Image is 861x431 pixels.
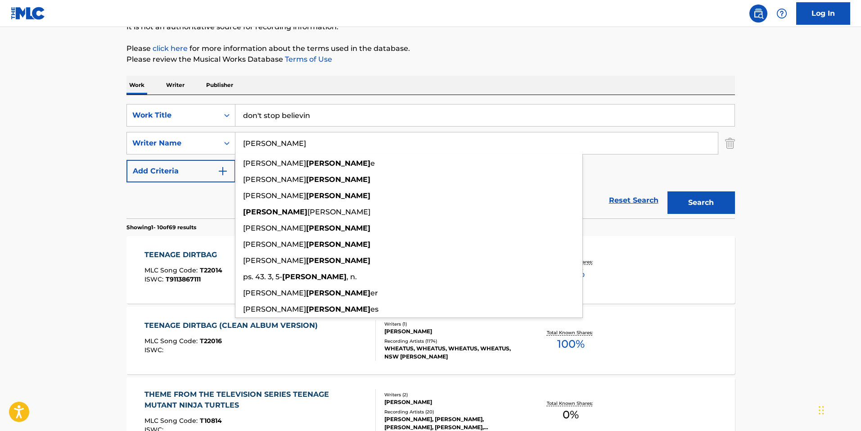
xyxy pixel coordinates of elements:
[306,240,370,249] strong: [PERSON_NAME]
[370,305,379,313] span: es
[384,398,520,406] div: [PERSON_NAME]
[384,338,520,345] div: Recording Artists ( 1174 )
[384,391,520,398] div: Writers ( 2 )
[144,417,200,425] span: MLC Song Code :
[144,250,222,260] div: TEENAGE DIRTBAG
[243,175,306,184] span: [PERSON_NAME]
[166,275,201,283] span: T9113867111
[306,289,370,297] strong: [PERSON_NAME]
[563,407,579,423] span: 0 %
[819,397,824,424] div: Drag
[243,159,306,168] span: [PERSON_NAME]
[306,256,370,265] strong: [PERSON_NAME]
[384,345,520,361] div: WHEATUS, WHEATUS, WHEATUS, WHEATUS, NSW [PERSON_NAME]
[243,224,306,232] span: [PERSON_NAME]
[126,307,735,374] a: TEENAGE DIRTBAG (CLEAN ALBUM VERSION)MLC Song Code:T22016ISWC:Writers (1)[PERSON_NAME]Recording A...
[384,408,520,415] div: Recording Artists ( 20 )
[753,8,764,19] img: search
[126,160,235,182] button: Add Criteria
[132,110,213,121] div: Work Title
[776,8,787,19] img: help
[11,7,45,20] img: MLC Logo
[370,289,378,297] span: er
[307,208,370,216] span: [PERSON_NAME]
[243,208,307,216] strong: [PERSON_NAME]
[200,417,222,425] span: T10814
[725,132,735,154] img: Delete Criterion
[547,400,595,407] p: Total Known Shares:
[306,305,370,313] strong: [PERSON_NAME]
[557,336,585,352] span: 100 %
[144,266,200,274] span: MLC Song Code :
[163,76,187,95] p: Writer
[384,321,520,327] div: Writers ( 1 )
[153,44,188,53] a: click here
[667,191,735,214] button: Search
[144,320,322,331] div: TEENAGE DIRTBAG (CLEAN ALBUM VERSION)
[773,5,791,23] div: Help
[243,272,282,281] span: ps. 43. 3, 5-
[370,159,375,168] span: e
[126,104,735,218] form: Search Form
[203,76,236,95] p: Publisher
[604,191,663,210] a: Reset Search
[144,389,368,411] div: THEME FROM THE TELEVISION SERIES TEENAGE MUTANT NINJA TURTLES
[217,166,228,177] img: 9d2ae6d4665cec9f34b9.svg
[749,5,767,23] a: Public Search
[126,76,147,95] p: Work
[547,329,595,336] p: Total Known Shares:
[126,223,196,231] p: Showing 1 - 10 of 69 results
[816,388,861,431] iframe: Chat Widget
[243,289,306,297] span: [PERSON_NAME]
[126,22,735,32] p: It is not an authoritative source for recording information.
[144,275,166,283] span: ISWC :
[243,191,306,200] span: [PERSON_NAME]
[126,43,735,54] p: Please for more information about the terms used in the database.
[347,272,357,281] span: , n.
[282,272,347,281] strong: [PERSON_NAME]
[126,236,735,304] a: TEENAGE DIRTBAGMLC Song Code:T22014ISWC:T9113867111Writers (1)[PERSON_NAME]Recording Artists (210...
[132,138,213,149] div: Writer Name
[306,191,370,200] strong: [PERSON_NAME]
[243,240,306,249] span: [PERSON_NAME]
[384,327,520,336] div: [PERSON_NAME]
[306,159,370,168] strong: [PERSON_NAME]
[306,175,370,184] strong: [PERSON_NAME]
[243,305,306,313] span: [PERSON_NAME]
[243,256,306,265] span: [PERSON_NAME]
[126,54,735,65] p: Please review the Musical Works Database
[200,337,222,345] span: T22016
[144,337,200,345] span: MLC Song Code :
[144,346,166,354] span: ISWC :
[796,2,850,25] a: Log In
[283,55,332,64] a: Terms of Use
[306,224,370,232] strong: [PERSON_NAME]
[200,266,222,274] span: T22014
